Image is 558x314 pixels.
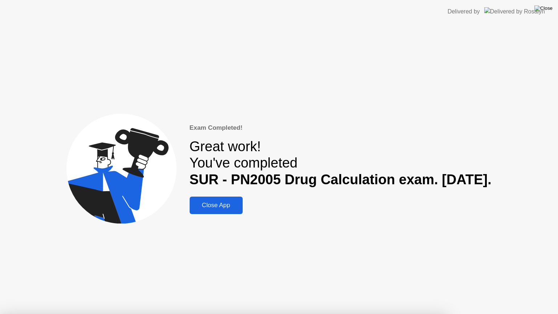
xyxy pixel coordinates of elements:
b: SUR - PN2005 Drug Calculation exam. [DATE]. [190,172,492,187]
img: Close [534,5,553,11]
div: Delivered by [448,7,480,16]
div: Great work! You've completed [190,138,492,188]
img: Delivered by Rosalyn [484,7,545,16]
div: Exam Completed! [190,123,492,133]
div: Close App [192,202,240,209]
